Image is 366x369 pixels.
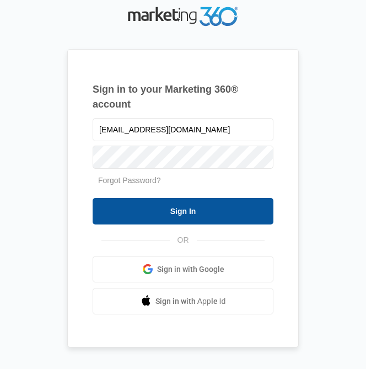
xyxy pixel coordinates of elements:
a: Sign in with Apple Id [93,288,273,314]
span: Sign in with Google [157,264,224,275]
input: Email [93,118,273,141]
h1: Sign in to your Marketing 360® account [93,82,273,112]
span: OR [170,234,197,246]
span: Sign in with Apple Id [155,296,226,307]
input: Sign In [93,198,273,224]
a: Forgot Password? [98,176,161,185]
a: Sign in with Google [93,256,273,282]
